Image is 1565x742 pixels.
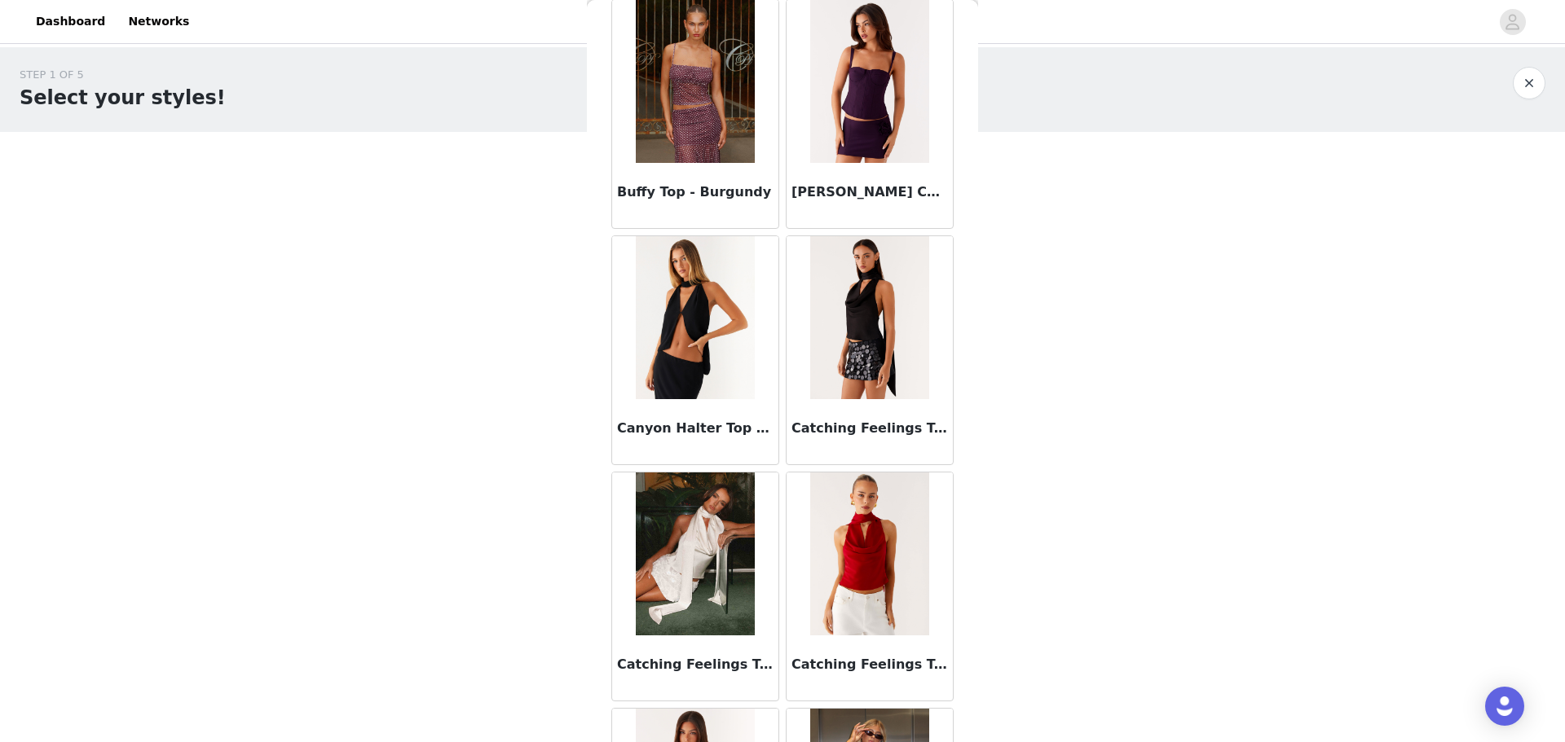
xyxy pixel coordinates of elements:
h3: Catching Feelings Top - Black [791,419,948,438]
img: Catching Feelings Top - Ivory [636,472,754,635]
div: Open Intercom Messenger [1485,687,1524,726]
h3: Catching Feelings Top - Red [791,655,948,674]
img: Catching Feelings Top - Red [810,472,928,635]
img: Catching Feelings Top - Black [810,236,928,399]
h1: Select your styles! [20,83,226,112]
a: Dashboard [26,3,115,40]
h3: Buffy Top - Burgundy [617,182,774,202]
img: Canyon Halter Top - Black [636,236,754,399]
h3: Canyon Halter Top - Black [617,419,774,438]
div: avatar [1505,9,1520,35]
h3: Catching Feelings Top - Ivory [617,655,774,674]
h3: [PERSON_NAME] Corset Top - Plum [791,182,948,202]
a: Networks [118,3,199,40]
div: STEP 1 OF 5 [20,67,226,83]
